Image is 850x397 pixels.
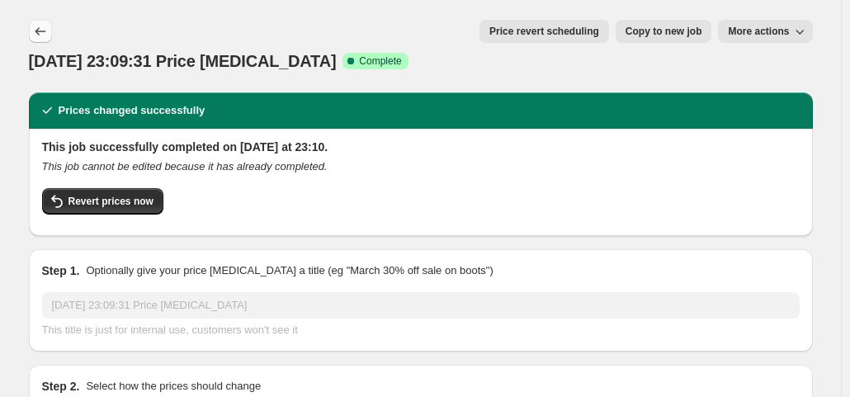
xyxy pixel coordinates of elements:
[616,20,712,43] button: Copy to new job
[59,102,205,119] h2: Prices changed successfully
[29,52,337,70] span: [DATE] 23:09:31 Price [MEDICAL_DATA]
[479,20,609,43] button: Price revert scheduling
[42,160,328,173] i: This job cannot be edited because it has already completed.
[68,195,153,208] span: Revert prices now
[42,139,800,155] h2: This job successfully completed on [DATE] at 23:10.
[728,25,789,38] span: More actions
[42,292,800,319] input: 30% off holiday sale
[42,188,163,215] button: Revert prices now
[42,324,298,336] span: This title is just for internal use, customers won't see it
[42,262,80,279] h2: Step 1.
[42,378,80,395] h2: Step 2.
[626,25,702,38] span: Copy to new job
[489,25,599,38] span: Price revert scheduling
[86,378,261,395] p: Select how the prices should change
[86,262,493,279] p: Optionally give your price [MEDICAL_DATA] a title (eg "March 30% off sale on boots")
[29,20,52,43] button: Price change jobs
[718,20,812,43] button: More actions
[359,54,401,68] span: Complete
